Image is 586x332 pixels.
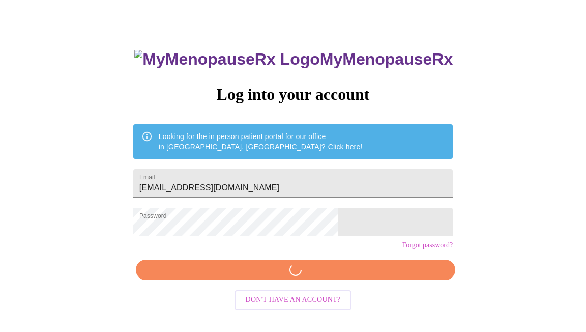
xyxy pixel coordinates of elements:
h3: MyMenopauseRx [134,50,453,69]
button: Don't have an account? [235,290,352,310]
a: Don't have an account? [232,295,355,303]
a: Click here! [328,143,363,151]
div: Looking for the in person patient portal for our office in [GEOGRAPHIC_DATA], [GEOGRAPHIC_DATA]? [159,127,363,156]
a: Forgot password? [402,241,453,250]
span: Don't have an account? [246,294,341,307]
img: MyMenopauseRx Logo [134,50,319,69]
h3: Log into your account [133,85,453,104]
